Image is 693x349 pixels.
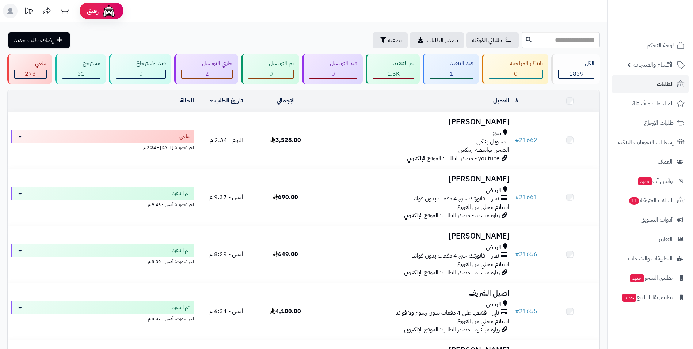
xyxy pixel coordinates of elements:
a: المراجعات والأسئلة [612,95,689,112]
span: # [515,136,519,145]
button: تصفية [373,32,408,48]
a: الطلبات [612,75,689,93]
div: جاري التوصيل [181,59,233,68]
span: استلام محلي من الفروع [457,317,509,326]
h3: [PERSON_NAME] [318,175,509,183]
a: تحديثات المنصة [19,4,38,20]
span: تطبيق المتجر [629,273,673,283]
span: 690.00 [273,193,298,202]
span: ينبع [493,129,501,138]
span: أدوات التسويق [641,215,673,225]
span: إشعارات التحويلات البنكية [618,137,674,147]
a: طلبات الإرجاع [612,114,689,132]
h3: [PERSON_NAME] [318,118,509,126]
span: تمارا - فاتورتك حتى 4 دفعات بدون فوائد [412,195,499,203]
h3: اصيل الشريف [318,289,509,297]
a: الحالة [180,96,194,105]
div: قيد التنفيذ [430,59,474,68]
div: مسترجع [62,59,100,68]
span: اليوم - 2:34 م [210,136,243,145]
a: ملغي 278 [6,54,54,84]
span: الشحن بواسطة ارمكس [458,146,509,154]
span: 278 [25,70,36,78]
span: 2 [205,70,209,78]
a: العملاء [612,153,689,170]
span: 1.5K [387,70,400,78]
span: 1 [450,70,453,78]
a: #21656 [515,250,537,259]
span: الطلبات [657,79,674,89]
span: ملغي [179,133,190,140]
a: مسترجع 31 [54,54,107,84]
a: تطبيق نقاط البيعجديد [612,289,689,306]
a: قيد الاسترجاع 0 [107,54,173,84]
span: طلباتي المُوكلة [472,36,502,45]
span: تطبيق نقاط البيع [622,292,673,303]
a: العميل [493,96,509,105]
div: 0 [309,70,357,78]
a: تاريخ الطلب [210,96,243,105]
a: طلباتي المُوكلة [466,32,519,48]
span: 3,528.00 [270,136,301,145]
a: تطبيق المتجرجديد [612,269,689,287]
a: تصدير الطلبات [410,32,464,48]
a: تم التنفيذ 1.5K [364,54,421,84]
a: التقارير [612,230,689,248]
div: قيد الاسترجاع [116,59,166,68]
span: 0 [139,70,143,78]
span: الرياض [486,186,501,195]
div: 1527 [373,70,414,78]
span: أمس - 6:34 م [209,307,243,316]
div: تم التنفيذ [373,59,414,68]
a: الكل1839 [550,54,601,84]
div: اخر تحديث: [DATE] - 2:34 م [11,143,194,151]
a: # [515,96,519,105]
div: قيد التوصيل [309,59,357,68]
span: لوحة التحكم [647,40,674,50]
span: الرياض [486,243,501,252]
span: تابي - قسّمها على 4 دفعات بدون رسوم ولا فوائد [396,309,499,317]
span: أمس - 8:29 م [209,250,243,259]
div: اخر تحديث: أمس - 9:46 م [11,200,194,208]
span: جديد [622,294,636,302]
a: قيد التنفيذ 1 [421,54,481,84]
a: وآتس آبجديد [612,172,689,190]
a: تم التوصيل 0 [240,54,301,84]
span: الأقسام والمنتجات [633,60,674,70]
span: تم التنفيذ [172,190,190,197]
span: 11 [629,197,639,205]
h3: [PERSON_NAME] [318,232,509,240]
div: 1 [430,70,473,78]
div: 2 [182,70,232,78]
a: لوحة التحكم [612,37,689,54]
span: تمارا - فاتورتك حتى 4 دفعات بدون فوائد [412,252,499,260]
span: السلات المتروكة [628,195,674,206]
a: التطبيقات والخدمات [612,250,689,267]
span: استلام محلي من الفروع [457,203,509,211]
span: جديد [630,274,644,282]
img: logo-2.png [643,20,686,35]
span: رفيق [87,7,99,15]
span: جديد [638,177,652,185]
a: جاري التوصيل 2 [173,54,240,84]
span: 1839 [569,70,584,78]
div: بانتظار المراجعة [489,59,543,68]
span: الرياض [486,300,501,309]
span: المراجعات والأسئلة [632,98,674,109]
span: تم التنفيذ [172,304,190,311]
span: # [515,307,519,316]
a: السلات المتروكة11 [612,192,689,209]
span: زيارة مباشرة - مصدر الطلب: الموقع الإلكتروني [404,325,500,334]
a: أدوات التسويق [612,211,689,229]
span: التقارير [659,234,673,244]
a: #21661 [515,193,537,202]
span: زيارة مباشرة - مصدر الطلب: الموقع الإلكتروني [404,211,500,220]
img: ai-face.png [102,4,116,18]
span: استلام محلي من الفروع [457,260,509,269]
span: إضافة طلب جديد [14,36,54,45]
div: 0 [489,70,542,78]
a: إضافة طلب جديد [8,32,70,48]
span: زيارة مباشرة - مصدر الطلب: الموقع الإلكتروني [404,268,500,277]
span: 0 [269,70,273,78]
span: التطبيقات والخدمات [628,254,673,264]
